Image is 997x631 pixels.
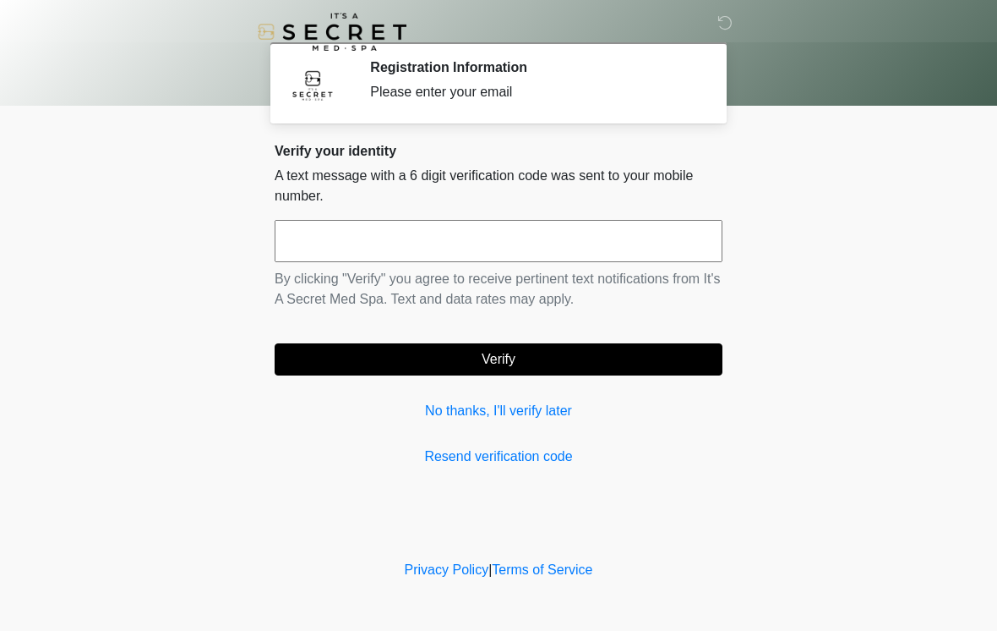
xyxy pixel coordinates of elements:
a: Resend verification code [275,447,722,467]
h2: Registration Information [370,59,697,75]
div: Please enter your email [370,82,697,102]
h2: Verify your identity [275,143,722,159]
a: No thanks, I'll verify later [275,401,722,421]
p: A text message with a 6 digit verification code was sent to your mobile number. [275,166,722,206]
img: It's A Secret Med Spa Logo [258,13,406,51]
a: Terms of Service [492,562,592,577]
p: By clicking "Verify" you agree to receive pertinent text notifications from It's A Secret Med Spa... [275,269,722,310]
button: Verify [275,343,722,376]
img: Agent Avatar [287,59,338,110]
a: | [488,562,492,577]
a: Privacy Policy [405,562,489,577]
